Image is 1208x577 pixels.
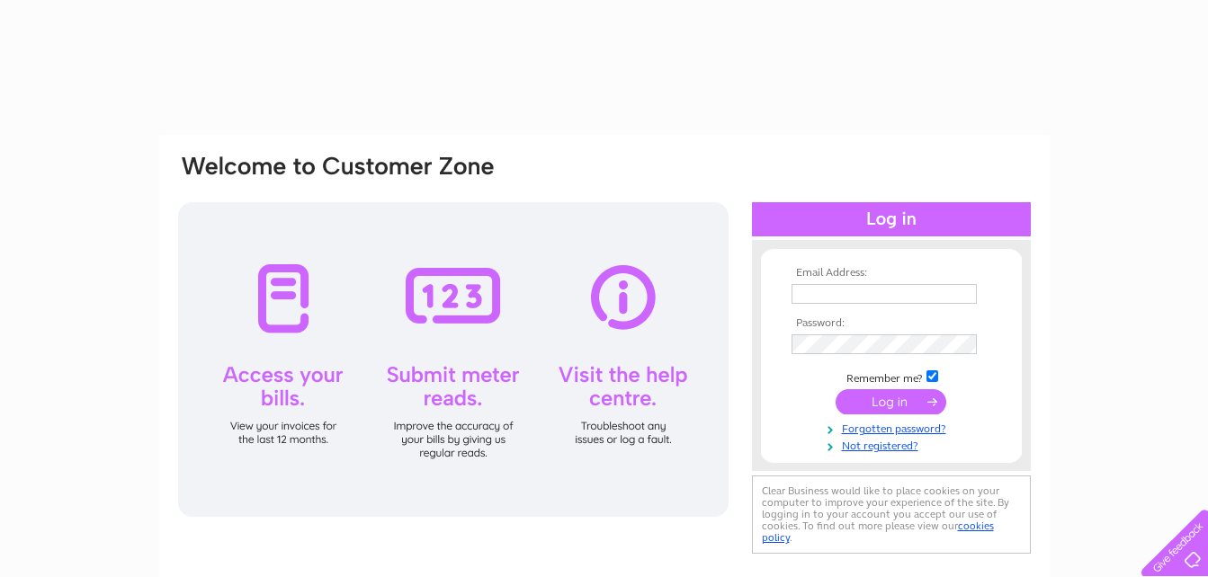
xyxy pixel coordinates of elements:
[787,317,996,330] th: Password:
[752,475,1031,554] div: Clear Business would like to place cookies on your computer to improve your experience of the sit...
[787,267,996,280] th: Email Address:
[787,368,996,386] td: Remember me?
[792,436,996,453] a: Not registered?
[836,389,946,414] input: Submit
[792,419,996,436] a: Forgotten password?
[762,519,994,544] a: cookies policy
